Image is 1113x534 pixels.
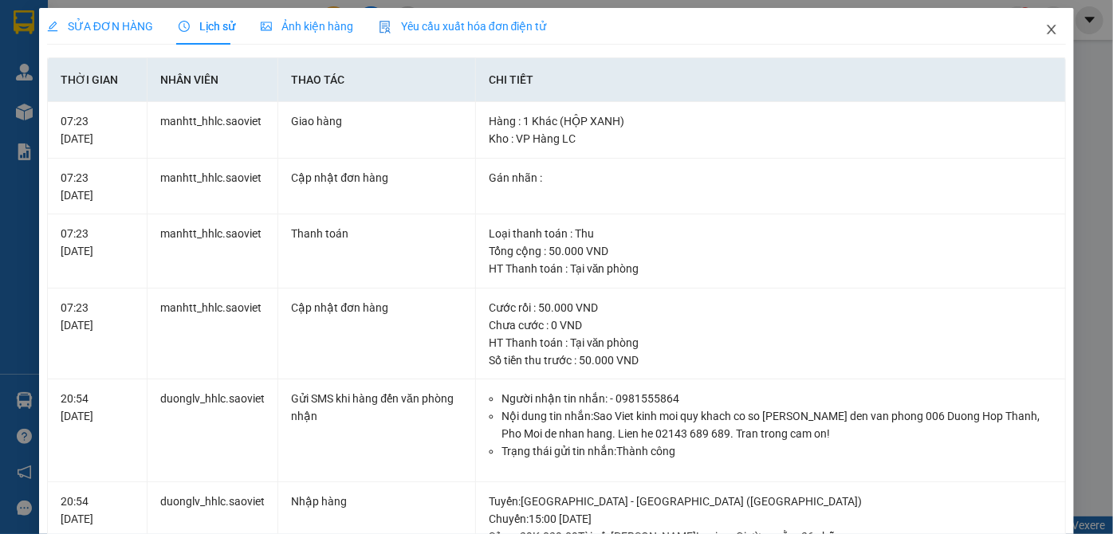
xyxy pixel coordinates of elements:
[147,102,278,159] td: manhtt_hhlc.saoviet
[489,169,1052,187] div: Gán nhãn :
[476,58,1066,102] th: Chi tiết
[1029,8,1074,53] button: Close
[48,58,147,102] th: Thời gian
[489,334,1052,351] div: HT Thanh toán : Tại văn phòng
[489,112,1052,130] div: Hàng : 1 Khác (HỘP XANH)
[147,159,278,215] td: manhtt_hhlc.saoviet
[291,225,462,242] div: Thanh toán
[278,58,476,102] th: Thao tác
[489,225,1052,242] div: Loại thanh toán : Thu
[1045,23,1058,36] span: close
[61,112,134,147] div: 07:23 [DATE]
[179,21,190,32] span: clock-circle
[61,225,134,260] div: 07:23 [DATE]
[261,21,272,32] span: picture
[47,21,58,32] span: edit
[291,299,462,316] div: Cập nhật đơn hàng
[147,214,278,289] td: manhtt_hhlc.saoviet
[489,242,1052,260] div: Tổng cộng : 50.000 VND
[61,390,134,425] div: 20:54 [DATE]
[291,112,462,130] div: Giao hàng
[379,21,391,33] img: icon
[61,299,134,334] div: 07:23 [DATE]
[501,390,1052,407] li: Người nhận tin nhắn: - 0981555864
[147,379,278,482] td: duonglv_hhlc.saoviet
[47,20,153,33] span: SỬA ĐƠN HÀNG
[179,20,235,33] span: Lịch sử
[489,316,1052,334] div: Chưa cước : 0 VND
[291,390,462,425] div: Gửi SMS khi hàng đến văn phòng nhận
[147,58,278,102] th: Nhân viên
[147,289,278,380] td: manhtt_hhlc.saoviet
[489,130,1052,147] div: Kho : VP Hàng LC
[61,493,134,528] div: 20:54 [DATE]
[261,20,353,33] span: Ảnh kiện hàng
[501,442,1052,460] li: Trạng thái gửi tin nhắn: Thành công
[61,169,134,204] div: 07:23 [DATE]
[379,20,547,33] span: Yêu cầu xuất hóa đơn điện tử
[501,407,1052,442] li: Nội dung tin nhắn: Sao Viet kinh moi quy khach co so [PERSON_NAME] den van phong 006 Duong Hop Th...
[489,299,1052,316] div: Cước rồi : 50.000 VND
[291,169,462,187] div: Cập nhật đơn hàng
[291,493,462,510] div: Nhập hàng
[489,260,1052,277] div: HT Thanh toán : Tại văn phòng
[489,351,1052,369] div: Số tiền thu trước : 50.000 VND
